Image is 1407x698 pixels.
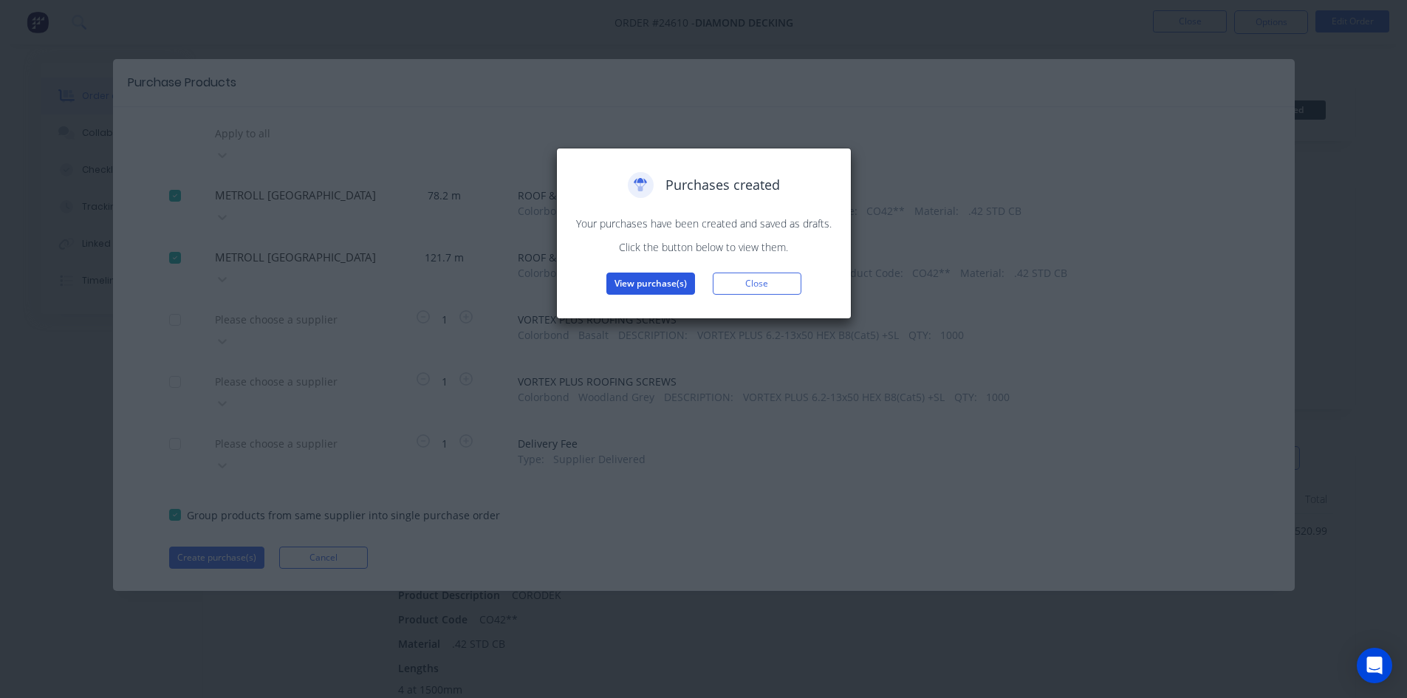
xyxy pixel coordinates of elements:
div: Open Intercom Messenger [1357,648,1392,683]
span: Purchases created [665,175,780,195]
button: Close [713,273,801,295]
p: Click the button below to view them. [572,239,836,255]
p: Your purchases have been created and saved as drafts. [572,216,836,231]
button: View purchase(s) [606,273,695,295]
